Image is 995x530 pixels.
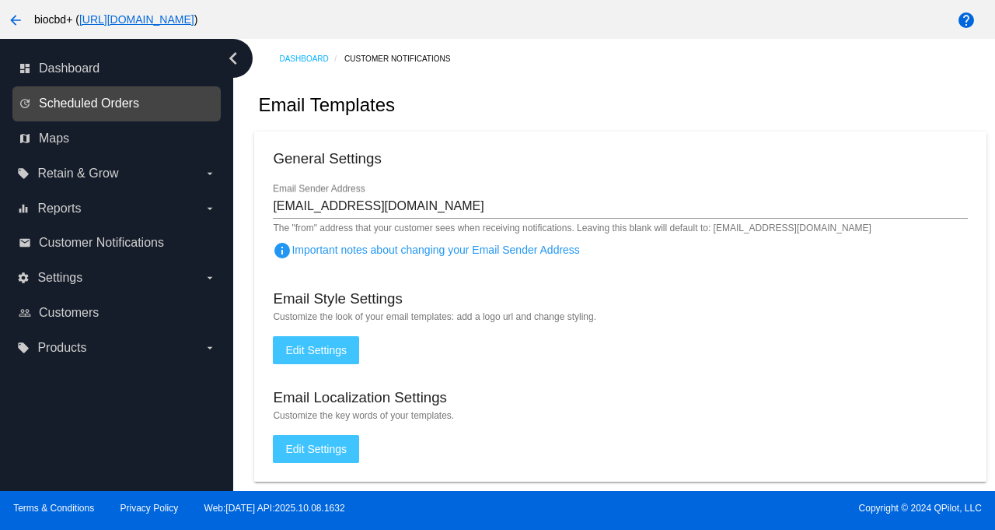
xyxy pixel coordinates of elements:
h3: General Settings [273,150,381,167]
i: arrow_drop_down [204,202,216,215]
button: Edit Settings [273,435,359,463]
i: dashboard [19,62,31,75]
a: dashboard Dashboard [19,56,216,81]
span: Products [37,341,86,355]
i: arrow_drop_down [204,167,216,180]
h3: Email Style Settings [273,290,402,307]
i: local_offer [17,167,30,180]
span: Edit Settings [285,344,347,356]
span: biocbd+ ( ) [34,13,197,26]
h2: Email Templates [258,94,395,116]
i: email [19,237,31,249]
a: Terms & Conditions [13,503,94,514]
a: Web:[DATE] API:2025.10.08.1632 [204,503,345,514]
mat-hint: Customize the key words of your templates. [273,410,967,421]
i: arrow_drop_down [204,272,216,284]
i: chevron_left [221,46,246,71]
span: Settings [37,271,82,285]
a: update Scheduled Orders [19,91,216,116]
i: update [19,97,31,110]
input: Email Sender Address [273,199,967,213]
i: local_offer [17,342,30,354]
a: email Customer Notifications [19,230,216,255]
a: map Maps [19,126,216,151]
span: Edit Settings [285,443,347,455]
span: Retain & Grow [37,167,118,181]
button: Edit Settings [273,336,359,364]
mat-icon: info [273,241,292,260]
h3: Email Localization Settings [273,389,447,406]
a: Customer Notifications [344,47,464,71]
i: settings [17,272,30,284]
span: Copyright © 2024 QPilot, LLC [511,503,982,514]
a: Privacy Policy [120,503,179,514]
a: people_outline Customers [19,300,216,325]
span: Maps [39,132,69,146]
i: people_outline [19,307,31,319]
mat-icon: arrow_back [6,11,25,30]
span: Customers [39,306,99,320]
span: Scheduled Orders [39,97,139,111]
a: [URL][DOMAIN_NAME] [79,13,194,26]
a: Dashboard [279,47,344,71]
i: equalizer [17,202,30,215]
span: Important notes about changing your Email Sender Address [273,244,579,256]
button: Important notes about changing your Email Sender Address [273,234,304,265]
span: Dashboard [39,61,99,75]
span: Reports [37,202,81,216]
mat-hint: The "from" address that your customer sees when receiving notifications. Leaving this blank will ... [273,223,871,234]
mat-icon: help [957,11,976,30]
i: arrow_drop_down [204,342,216,354]
span: Customer Notifications [39,236,164,250]
mat-hint: Customize the look of your email templates: add a logo url and change styling. [273,311,967,322]
i: map [19,132,31,145]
